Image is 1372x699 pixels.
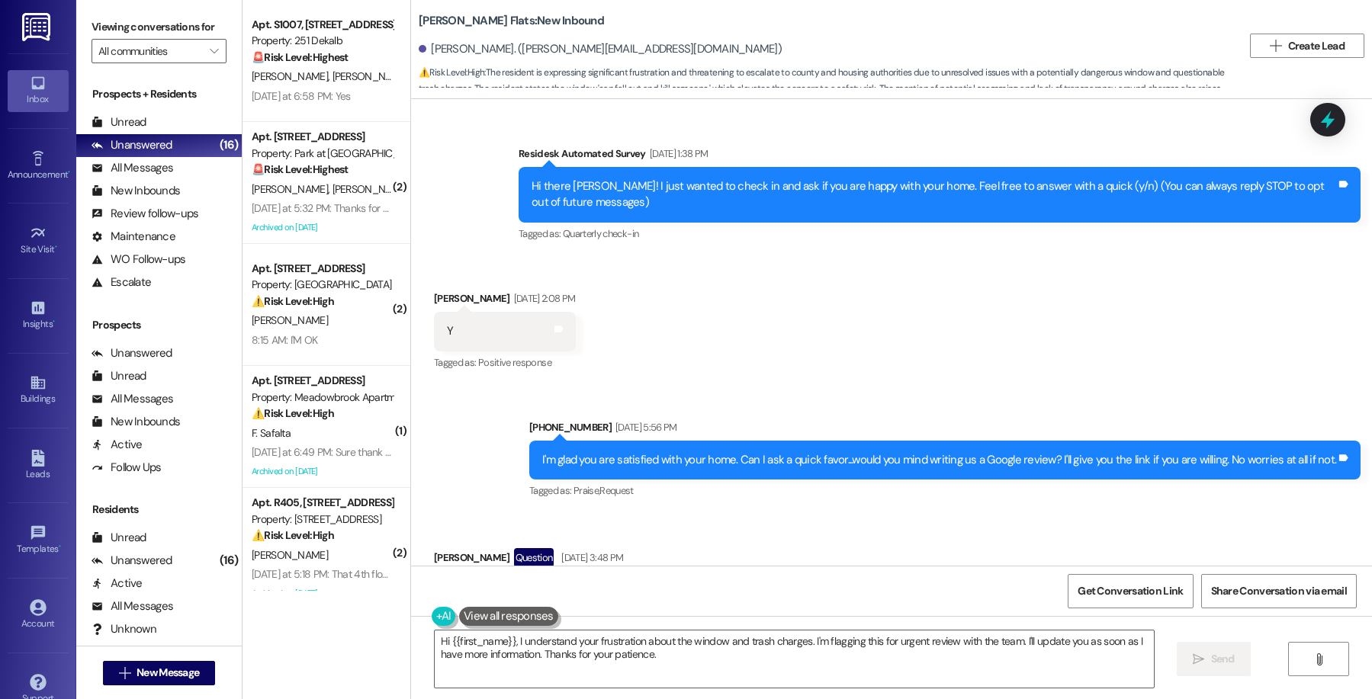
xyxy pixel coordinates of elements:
[333,182,409,196] span: [PERSON_NAME]
[252,33,393,49] div: Property: 251 Dekalb
[76,317,242,333] div: Prospects
[103,661,216,685] button: New Message
[1250,34,1364,58] button: Create Lead
[92,391,173,407] div: All Messages
[1078,583,1183,599] span: Get Conversation Link
[1313,653,1325,665] i: 
[92,15,227,39] label: Viewing conversations for
[92,553,172,569] div: Unanswered
[563,227,638,240] span: Quarterly check-in
[250,462,394,481] div: Archived on [DATE]
[22,13,53,41] img: ResiDesk Logo
[76,86,242,102] div: Prospects + Residents
[137,665,199,681] span: New Message
[252,333,318,347] div: 8:15 AM: I'M OK
[1288,38,1345,54] span: Create Lead
[252,17,393,33] div: Apt. S1007, [STREET_ADDRESS]
[529,419,1361,441] div: [PHONE_NUMBER]
[252,495,393,511] div: Apt. R405, [STREET_ADDRESS]
[59,541,61,552] span: •
[250,218,394,237] div: Archived on [DATE]
[92,345,172,361] div: Unanswered
[92,229,175,245] div: Maintenance
[92,252,185,268] div: WO Follow-ups
[252,426,291,440] span: F. Safalta
[92,621,156,637] div: Unknown
[252,182,333,196] span: [PERSON_NAME]
[216,133,242,157] div: (16)
[252,277,393,293] div: Property: [GEOGRAPHIC_DATA]
[68,167,70,178] span: •
[252,548,328,562] span: [PERSON_NAME]
[92,160,173,176] div: All Messages
[478,356,551,369] span: Positive response
[333,69,409,83] span: [PERSON_NAME]
[8,295,69,336] a: Insights •
[252,313,328,327] span: [PERSON_NAME]
[419,13,604,29] b: [PERSON_NAME] Flats: New Inbound
[8,520,69,561] a: Templates •
[529,479,1361,502] div: Tagged as:
[8,370,69,411] a: Buildings
[519,146,1361,167] div: Residesk Automated Survey
[252,89,351,103] div: [DATE] at 6:58 PM: Yes
[252,69,333,83] span: [PERSON_NAME]
[519,223,1361,245] div: Tagged as:
[419,65,1242,114] span: : The resident is expressing significant frustration and threatening to escalate to county and ho...
[1270,40,1281,52] i: 
[435,630,1154,688] textarea: Hi {{first_name}}, I understand your frustration about the window and trash charges. I'm flagging...
[514,548,554,567] div: Question
[55,242,57,252] span: •
[434,351,575,374] div: Tagged as:
[1193,653,1204,665] i: 
[92,437,143,453] div: Active
[119,667,130,679] i: 
[646,146,708,162] div: [DATE] 1:38 PM
[92,114,146,130] div: Unread
[8,445,69,486] a: Leads
[557,550,623,566] div: [DATE] 3:48 PM
[210,45,218,57] i: 
[252,50,349,64] strong: 🚨 Risk Level: Highest
[252,261,393,277] div: Apt. [STREET_ADDRESS]
[252,294,334,308] strong: ⚠️ Risk Level: High
[612,419,677,435] div: [DATE] 5:56 PM
[252,373,393,389] div: Apt. [STREET_ADDRESS]
[252,162,349,176] strong: 🚨 Risk Level: Highest
[76,502,242,518] div: Residents
[252,567,594,581] div: [DATE] at 5:18 PM: That 4th floor need a lil love; it's like we're forgotten up there.
[8,220,69,261] a: Site Visit •
[92,206,198,222] div: Review follow-ups
[574,484,599,497] span: Praise ,
[252,528,334,542] strong: ⚠️ Risk Level: High
[53,316,55,327] span: •
[8,70,69,111] a: Inbox
[92,576,143,592] div: Active
[216,549,242,572] div: (16)
[252,390,393,406] div: Property: Meadowbrook Apartments
[8,595,69,636] a: Account
[599,484,633,497] span: Request
[92,183,180,199] div: New Inbounds
[1201,574,1357,608] button: Share Conversation via email
[92,414,180,430] div: New Inbounds
[92,368,146,384] div: Unread
[98,39,202,63] input: All communities
[1211,583,1347,599] span: Share Conversation via email
[434,548,1276,572] div: [PERSON_NAME]
[419,41,782,57] div: [PERSON_NAME]. ([PERSON_NAME][EMAIL_ADDRESS][DOMAIN_NAME])
[542,452,1336,468] div: I'm glad you are satisfied with your home. Can I ask a quick favor...would you mind writing us a ...
[447,323,453,339] div: Y
[1211,651,1235,667] span: Send
[252,146,393,162] div: Property: Park at [GEOGRAPHIC_DATA]
[92,530,146,546] div: Unread
[419,66,484,79] strong: ⚠️ Risk Level: High
[1177,642,1251,676] button: Send
[92,598,173,614] div: All Messages
[510,290,576,306] div: [DATE] 2:08 PM
[92,274,151,290] div: Escalate
[92,460,162,476] div: Follow Ups
[1068,574,1193,608] button: Get Conversation Link
[532,178,1336,211] div: Hi there [PERSON_NAME]! I just wanted to check in and ask if you are happy with your home. Feel f...
[252,511,393,527] div: Property: [STREET_ADDRESS]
